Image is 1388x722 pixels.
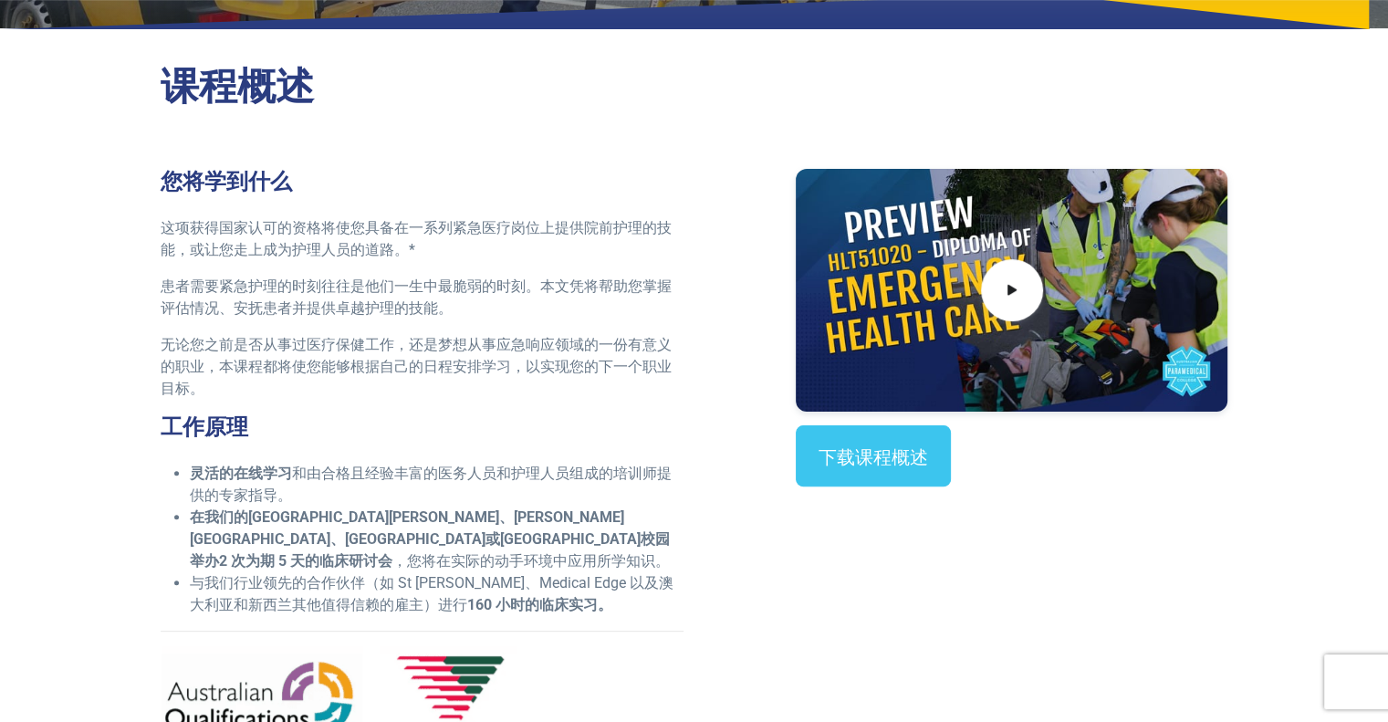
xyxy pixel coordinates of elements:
font: 在我们的[GEOGRAPHIC_DATA][PERSON_NAME]、[PERSON_NAME][GEOGRAPHIC_DATA]、[GEOGRAPHIC_DATA]或[GEOGRAPHIC_D... [190,508,670,570]
font: 和由合格且经验丰富的医务人员和护理人员组成的培训师提供的专家指导。 [190,465,672,504]
font: ，您将在实际的动手环境中应用所学知识。 [392,552,670,570]
font: 这项获得国家认可的资格将使您具备在一系列紧急医疗岗位上提供院前护理的技能，或让您走上成为护理人员的道路。* [161,219,672,258]
font: 课程概述 [161,64,314,109]
font: 下载课程概述 [819,446,928,468]
font: 灵活的在线学习 [190,465,292,482]
font: 患者需要紧急护理的时刻往往是他们一生中最脆弱的时刻。本文凭将帮助您掌握评估情况、安抚患者并提供卓越护理的技能。 [161,277,672,317]
a: 下载课程概述 [796,425,951,487]
font: 您将学到什么 [161,169,292,194]
font: 与我们行业领先的合作伙伴（如 St [PERSON_NAME]、Medical Edge 以及澳大利亚和新西兰其他值得信赖的雇主）进行 [190,574,673,613]
font: 工作原理 [161,414,248,440]
iframe: EmbedSocial 通用小部件 [796,523,1227,617]
font: 160 小时的临床实习。 [467,596,612,613]
font: 无论您之前是否从事过医疗保健工作，还是梦想从事应急响应领域的一份有意义的职业，本课程都将使您能够根据自己的日程安排学习，以实现您的下一个职业目标。 [161,336,672,397]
